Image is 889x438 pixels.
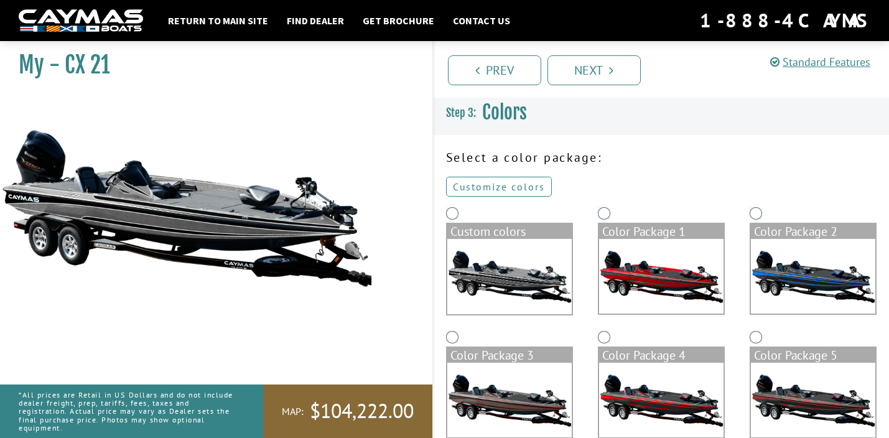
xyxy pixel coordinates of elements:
a: MAP:$104,222.00 [263,384,432,438]
a: Contact Us [447,12,516,29]
a: Standard Features [770,55,870,69]
div: Color Package 5 [751,348,875,363]
span: MAP: [282,405,304,418]
a: Return to main site [162,12,274,29]
img: color_package_336.png [751,363,875,437]
img: color_package_332.png [599,239,724,314]
a: Customize colors [446,177,552,197]
img: color_package_334.png [447,363,572,437]
div: Color Package 3 [447,348,572,363]
a: Get Brochure [356,12,440,29]
h1: My - CX 21 [19,51,401,79]
img: color_package_333.png [751,239,875,314]
div: Color Package 1 [599,224,724,239]
p: *All prices are Retail in US Dollars and do not include dealer freight, prep, tariffs, fees, taxe... [19,384,235,438]
a: Find Dealer [281,12,350,29]
div: Color Package 4 [599,348,724,363]
a: Next [547,55,641,85]
div: 1-888-4CAYMAS [700,7,870,34]
img: cx-Base-Layer.png [447,239,572,314]
img: color_package_335.png [599,363,724,437]
div: Color Package 2 [751,224,875,239]
span: $104,222.00 [310,398,414,424]
p: Select a color package: [446,148,877,167]
a: Prev [448,55,541,85]
div: Custom colors [447,224,572,239]
img: white-logo-c9c8dbefe5ff5ceceb0f0178aa75bf4bb51f6bca0971e226c86eb53dfe498488.png [19,9,143,32]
